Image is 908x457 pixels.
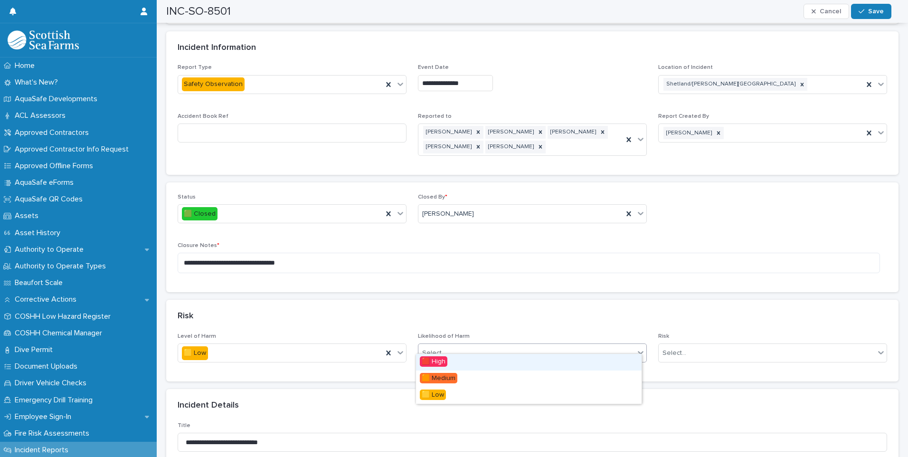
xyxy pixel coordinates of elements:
[178,43,256,53] h2: Incident Information
[178,243,219,248] span: Closure Notes
[11,128,96,137] p: Approved Contractors
[423,126,473,139] div: [PERSON_NAME]
[11,195,90,204] p: AquaSafe QR Codes
[416,387,642,404] div: 🟨 Low
[658,114,709,119] span: Report Created By
[485,141,535,153] div: [PERSON_NAME]
[11,228,68,238] p: Asset History
[178,194,196,200] span: Status
[662,348,686,358] div: Select...
[11,211,46,220] p: Assets
[182,346,208,360] div: 🟨 Low
[11,245,91,254] p: Authority to Operate
[418,194,447,200] span: Closed By
[11,162,101,171] p: Approved Offline Forms
[11,429,97,438] p: Fire Risk Assessments
[422,348,446,358] div: Select...
[11,362,85,371] p: Document Uploads
[420,390,446,400] span: 🟨 Low
[178,333,216,339] span: Level of Harm
[418,65,449,70] span: Event Date
[416,371,642,387] div: 🟧 Medium
[11,345,60,354] p: Dive Permit
[11,446,76,455] p: Incident Reports
[423,141,473,153] div: [PERSON_NAME]
[418,114,452,119] span: Reported to
[851,4,891,19] button: Save
[658,65,713,70] span: Location of Incident
[178,114,228,119] span: Accident Book Ref
[420,356,447,367] span: 🟥 High
[820,8,841,15] span: Cancel
[11,262,113,271] p: Authority to Operate Types
[11,95,105,104] p: AquaSafe Developments
[658,333,669,339] span: Risk
[11,412,79,421] p: Employee Sign-In
[178,65,212,70] span: Report Type
[485,126,535,139] div: [PERSON_NAME]
[11,396,100,405] p: Emergency Drill Training
[11,329,110,338] p: COSHH Chemical Manager
[548,126,597,139] div: [PERSON_NAME]
[11,178,81,187] p: AquaSafe eForms
[422,209,474,219] span: [PERSON_NAME]
[182,77,245,91] div: Safety Observation
[166,5,231,19] h2: INC-SO-8501
[11,78,66,87] p: What's New?
[420,373,457,383] span: 🟧 Medium
[11,295,84,304] p: Corrective Actions
[178,400,239,411] h2: Incident Details
[663,78,797,91] div: Shetland/[PERSON_NAME][GEOGRAPHIC_DATA]
[868,8,884,15] span: Save
[11,145,136,154] p: Approved Contractor Info Request
[11,278,70,287] p: Beaufort Scale
[178,423,190,428] span: Title
[416,354,642,371] div: 🟥 High
[11,111,73,120] p: ACL Assessors
[11,379,94,388] p: Driver Vehicle Checks
[663,127,713,140] div: [PERSON_NAME]
[11,312,118,321] p: COSHH Low Hazard Register
[182,207,218,221] div: 🟩 Closed
[11,61,42,70] p: Home
[804,4,849,19] button: Cancel
[178,311,193,322] h2: Risk
[418,333,470,339] span: Likelihood of Harm
[8,30,79,49] img: bPIBxiqnSb2ggTQWdOVV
